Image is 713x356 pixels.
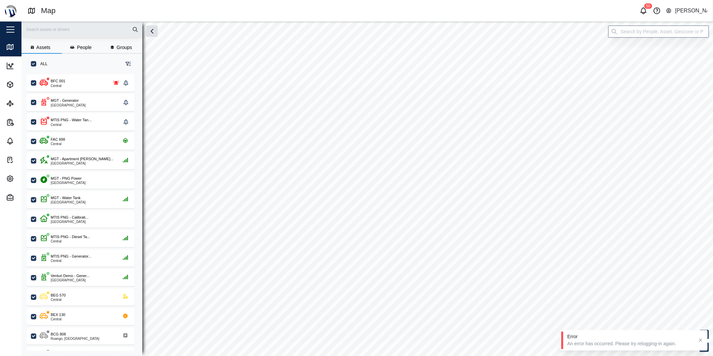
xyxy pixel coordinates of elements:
canvas: Map [21,21,713,356]
div: BCG 808 [51,331,66,337]
div: MGT - Water Tank [51,195,81,201]
div: An error has occurred. Please try relogging-in again. [567,341,694,347]
div: grid [27,72,142,351]
div: Central [51,298,66,302]
div: Admin [17,194,36,201]
div: Sites [17,100,33,107]
div: FAC 698 [51,137,65,142]
div: [GEOGRAPHIC_DATA] [51,104,86,107]
div: 50 [644,3,652,9]
input: Search assets or drivers [26,25,138,35]
div: Central [51,259,91,263]
div: MTIS PNG - Calibrati... [51,215,88,220]
div: [GEOGRAPHIC_DATA] [51,181,86,185]
div: BEX 130 [51,312,65,318]
div: BEG 570 [51,293,66,298]
div: MGT - Generator [51,98,79,103]
div: Map [17,43,32,51]
button: [PERSON_NAME] [666,6,708,15]
div: Alarms [17,137,38,145]
div: Dashboard [17,62,46,70]
div: Central [51,240,90,243]
div: [GEOGRAPHIC_DATA] [51,220,88,224]
div: Map [41,5,56,17]
span: People [77,45,92,50]
div: MTIS PNG - Generator... [51,254,91,259]
div: MGT - PNG Power [51,176,82,181]
span: Groups [116,45,132,50]
div: Assets [17,81,37,88]
div: MGT - Apartment [PERSON_NAME]... [51,156,113,162]
div: Reports [17,119,39,126]
div: BFC 001 [51,78,65,84]
span: Assets [36,45,50,50]
div: [GEOGRAPHIC_DATA] [51,201,86,204]
div: [PERSON_NAME] [675,7,707,15]
div: Tasks [17,156,35,164]
label: ALL [36,61,47,66]
div: Central [51,123,92,127]
img: Main Logo [3,3,18,18]
input: Search by People, Asset, Geozone or Place [608,26,709,38]
div: Error [567,333,694,340]
div: Ruango, [GEOGRAPHIC_DATA] [51,337,99,341]
div: Venturi Demo - Gener... [51,273,90,279]
div: Central [51,142,65,146]
div: [GEOGRAPHIC_DATA] [51,162,113,165]
div: MTIS PNG - Water Tan... [51,117,92,123]
div: Settings [17,175,40,182]
div: Central [51,84,65,88]
div: [GEOGRAPHIC_DATA] [51,279,90,282]
div: Central [51,318,65,321]
div: MTIS PNG - Diesel Ta... [51,234,90,240]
